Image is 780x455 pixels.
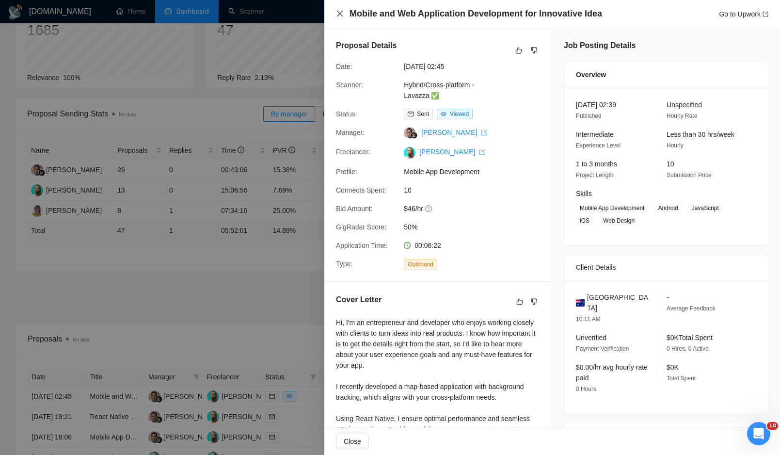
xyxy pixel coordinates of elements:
span: Connects Spent: [336,186,386,194]
span: $46/hr [404,203,549,214]
span: 10 [667,160,674,168]
span: dislike [531,47,538,54]
span: $0.00/hr avg hourly rate paid [576,363,648,382]
a: [PERSON_NAME] export [421,129,487,136]
span: Unverified [576,334,606,341]
span: Viewed [450,111,469,117]
span: 0 Hires, 0 Active [667,345,709,352]
span: $0K Total Spent [667,334,713,341]
span: Manager: [336,129,365,136]
button: Close [336,434,369,449]
span: 10:11 AM [576,316,601,323]
span: Scanner: [336,81,363,89]
img: gigradar-bm.png [411,132,417,139]
span: close [336,10,344,17]
span: 0 Hours [576,386,596,392]
span: Total Spent [667,375,696,382]
a: Go to Upworkexport [719,10,768,18]
span: Close [344,436,361,447]
span: Application Time: [336,242,388,249]
span: Experience Level [576,142,621,149]
img: c1fWfHs_EZAPbjT5cJ07eC_FTqVFEcP5794fobuw_AO2T037M4GzknsF3EASlsHpRW [404,147,415,159]
h4: Mobile and Web Application Development for Innovative Idea [350,8,602,20]
span: eye [441,111,446,117]
span: Type: [336,260,352,268]
span: Hourly Rate [667,113,697,119]
span: Outbound [404,259,437,270]
span: mail [408,111,414,117]
span: [GEOGRAPHIC_DATA] [587,292,651,313]
h5: Job Posting Details [564,40,636,51]
span: export [481,130,487,136]
div: Job Description [576,422,756,449]
span: Published [576,113,602,119]
span: Less than 30 hrs/week [667,130,734,138]
span: Mobile App Development [576,203,648,213]
span: like [515,47,522,54]
span: clock-circle [404,242,411,249]
a: Hybrid/Cross-platform - Lavazza ✅ [404,81,474,99]
a: [PERSON_NAME] export [419,148,485,156]
button: dislike [528,296,540,308]
span: 10 [404,185,549,195]
span: export [763,11,768,17]
span: Date: [336,63,352,70]
span: $0K [667,363,679,371]
span: Skills [576,190,592,197]
span: Status: [336,110,357,118]
span: [DATE] 02:45 [404,61,549,72]
button: like [513,45,525,56]
span: - [667,293,669,301]
span: iOS [576,215,593,226]
button: like [514,296,525,308]
span: export [479,149,485,155]
span: question-circle [425,205,433,212]
h5: Proposal Details [336,40,397,51]
span: Intermediate [576,130,614,138]
h5: Cover Letter [336,294,382,306]
button: Close [336,10,344,18]
div: Client Details [576,254,756,280]
span: Freelancer: [336,148,370,156]
span: Average Feedback [667,305,716,312]
img: 🇦🇺 [576,297,585,308]
span: Profile: [336,168,357,176]
span: 1 to 3 months [576,160,617,168]
span: [DATE] 02:39 [576,101,616,109]
span: GigRadar Score: [336,223,386,231]
span: Overview [576,69,606,80]
button: dislike [528,45,540,56]
span: Project Length [576,172,613,179]
span: Hourly [667,142,684,149]
span: Android [654,203,682,213]
span: Submission Price [667,172,712,179]
span: Sent [417,111,429,117]
span: Payment Verification [576,345,629,352]
span: 10 [767,422,778,430]
span: dislike [531,298,538,306]
span: Unspecified [667,101,702,109]
span: JavaScript [688,203,723,213]
span: like [516,298,523,306]
iframe: Intercom live chat [747,422,770,445]
span: Mobile App Development [404,166,549,177]
span: 00:06:22 [414,242,441,249]
span: Bid Amount: [336,205,373,212]
span: Web Design [599,215,638,226]
span: 50% [404,222,549,232]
